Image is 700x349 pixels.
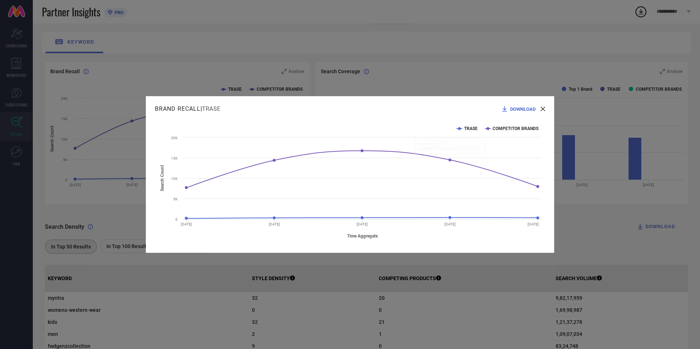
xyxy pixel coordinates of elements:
text: 15K [171,156,178,160]
span: DOWNLOAD [510,106,536,112]
span: TRASE [202,105,220,112]
text: 20K [171,136,178,140]
text: 0 [175,217,178,221]
text: 5K [173,197,178,201]
div: | [155,105,220,112]
tspan: Time Aggregate [347,234,378,239]
text: [DATE] [444,222,456,226]
div: Download [501,105,539,113]
text: 10K [171,177,178,181]
text: [DATE] [269,222,280,226]
text: [DATE] [528,222,539,226]
text: TRASE [464,126,478,131]
h1: Brand Recall [155,105,201,112]
text: [DATE] [357,222,368,226]
text: [DATE] [181,222,192,226]
tspan: Search Count [160,165,165,191]
text: COMPETITOR BRANDS [493,126,538,131]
